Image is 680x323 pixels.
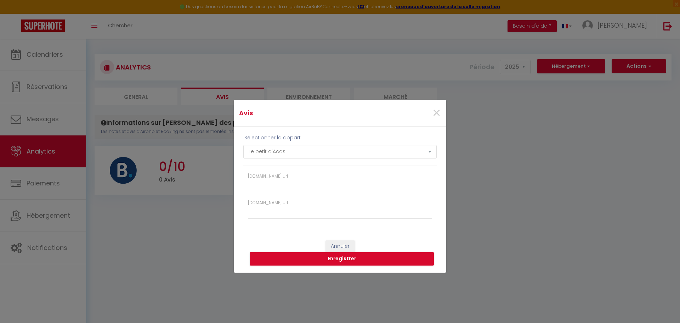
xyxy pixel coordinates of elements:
iframe: Chat [650,291,675,318]
button: Annuler [325,240,355,252]
button: Enregistrer [250,252,434,266]
button: Close [432,106,441,121]
label: [DOMAIN_NAME] url [248,173,288,180]
div: Sélectionner la appart [240,134,433,141]
h4: Avis [239,108,370,118]
span: × [432,102,441,124]
button: Ouvrir le widget de chat LiveChat [6,3,27,24]
label: [DOMAIN_NAME] url [248,200,288,206]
